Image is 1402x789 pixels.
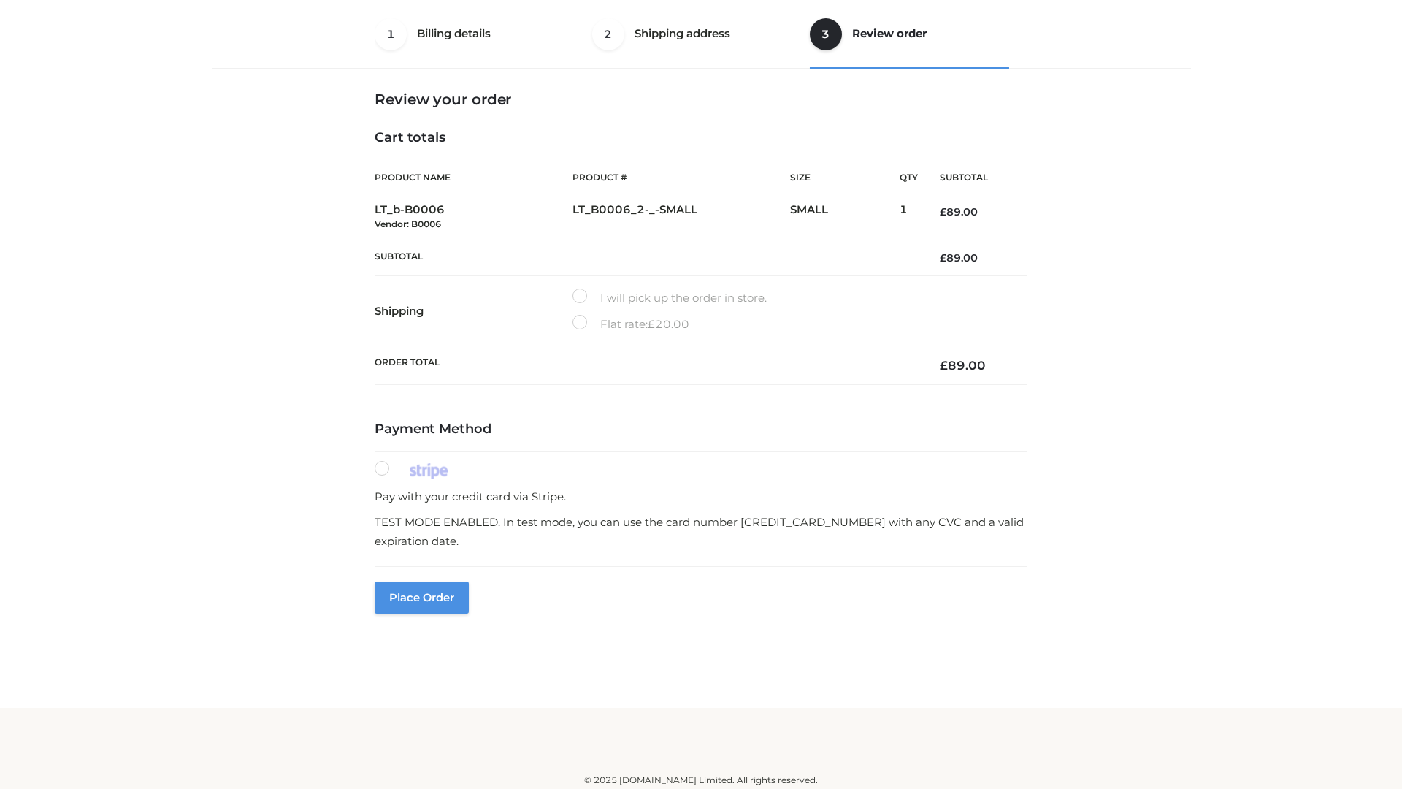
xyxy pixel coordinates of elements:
th: Size [790,161,892,194]
p: Pay with your credit card via Stripe. [375,487,1027,506]
div: © 2025 [DOMAIN_NAME] Limited. All rights reserved. [217,773,1185,788]
th: Qty [900,161,918,194]
h3: Review your order [375,91,1027,108]
bdi: 89.00 [940,358,986,373]
td: SMALL [790,194,900,240]
h4: Cart totals [375,130,1027,146]
th: Subtotal [918,161,1027,194]
label: I will pick up the order in store. [572,289,767,308]
small: Vendor: B0006 [375,218,441,229]
span: £ [940,358,948,373]
span: £ [940,251,946,264]
td: 1 [900,194,918,240]
td: LT_b-B0006 [375,194,572,240]
bdi: 89.00 [940,251,978,264]
span: £ [648,317,655,331]
bdi: 20.00 [648,317,689,331]
th: Product # [572,161,790,194]
p: TEST MODE ENABLED. In test mode, you can use the card number [CREDIT_CARD_NUMBER] with any CVC an... [375,513,1027,550]
th: Shipping [375,276,572,346]
th: Subtotal [375,240,918,275]
bdi: 89.00 [940,205,978,218]
span: £ [940,205,946,218]
button: Place order [375,582,469,614]
td: LT_B0006_2-_-SMALL [572,194,790,240]
th: Order Total [375,346,918,385]
h4: Payment Method [375,422,1027,438]
th: Product Name [375,161,572,194]
label: Flat rate: [572,315,689,334]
